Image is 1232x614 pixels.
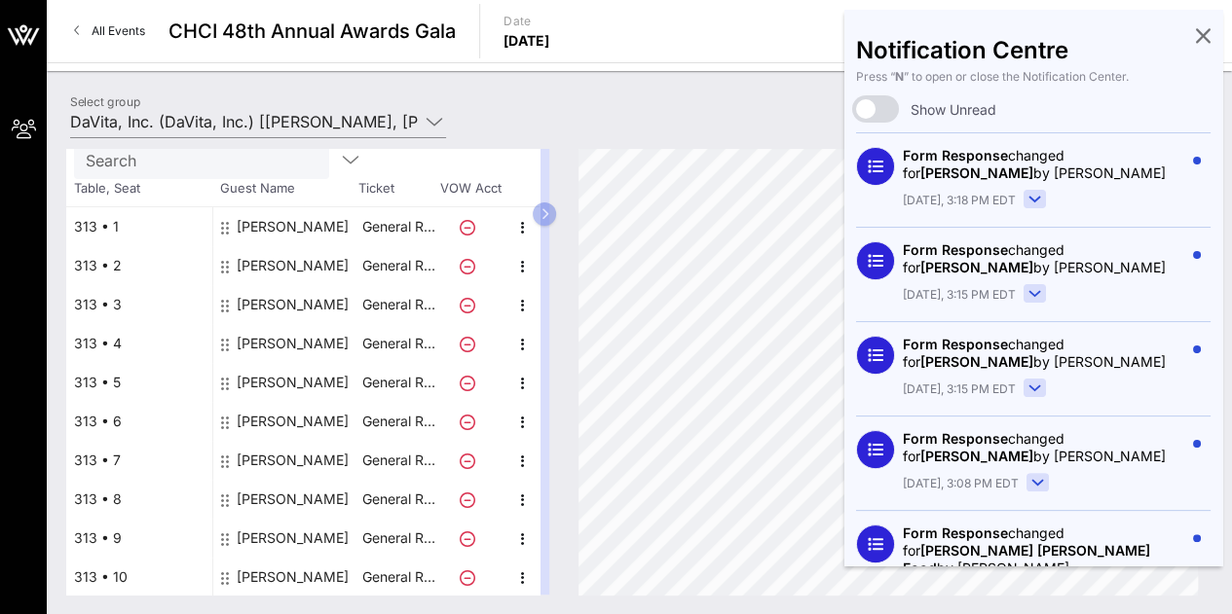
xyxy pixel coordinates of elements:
[359,207,437,246] p: General R…
[237,363,349,402] div: John Weber
[903,430,1183,465] div: changed for by [PERSON_NAME]
[903,380,1016,398] span: [DATE], 3:15 PM EDT
[358,179,436,199] span: Ticket
[359,285,437,324] p: General R…
[66,363,212,402] div: 313 • 5
[359,402,437,441] p: General R…
[237,558,349,596] div: Laney O'Shea
[903,430,1008,447] span: Form Response
[92,23,145,38] span: All Events
[237,441,349,480] div: Nisha Thanawala
[237,480,349,519] div: Patricia Ordaz
[359,441,437,480] p: General R…
[436,179,504,199] span: VOW Acct
[237,324,349,363] div: Jazmin Chavez
[903,241,1183,276] div: changed for by [PERSON_NAME]
[920,259,1033,275] span: [PERSON_NAME]
[359,324,437,363] p: General R…
[66,246,212,285] div: 313 • 2
[70,94,140,109] label: Select group
[504,12,550,31] p: Date
[66,441,212,480] div: 313 • 7
[62,16,157,47] a: All Events
[359,363,437,402] p: General R…
[359,480,437,519] p: General R…
[903,336,1008,352] span: Form Response
[66,519,212,558] div: 313 • 9
[168,17,456,46] span: CHCI 48th Annual Awards Gala
[903,147,1183,182] div: changed for by [PERSON_NAME]
[66,285,212,324] div: 313 • 3
[66,324,212,363] div: 313 • 4
[903,147,1008,163] span: Form Response
[856,68,1211,86] div: Press “ ” to open or close the Notification Center.
[359,246,437,285] p: General R…
[237,246,349,285] div: Andy Vargas
[212,179,358,199] span: Guest Name
[903,524,1008,541] span: Form Response
[66,480,212,519] div: 313 • 8
[66,558,212,596] div: 313 • 10
[903,524,1183,577] div: changed for by [PERSON_NAME]
[903,542,1150,576] span: [PERSON_NAME] [PERSON_NAME] Food
[856,41,1211,60] div: Notification Centre
[903,192,1016,209] span: [DATE], 3:18 PM EDT
[895,69,904,84] b: N
[504,31,550,51] p: [DATE]
[903,241,1008,258] span: Form Response
[920,448,1033,464] span: [PERSON_NAME]
[66,402,212,441] div: 313 • 6
[359,558,437,596] p: General R…
[903,286,1016,304] span: [DATE], 3:15 PM EDT
[911,100,996,119] span: Show Unread
[359,519,437,558] p: General R…
[920,353,1033,370] span: [PERSON_NAME]
[920,164,1033,181] span: [PERSON_NAME]
[903,336,1183,371] div: changed for by [PERSON_NAME]
[237,402,349,441] div: Angel Colon-Rivera
[237,207,349,246] div: Leslie Luna
[66,179,212,199] span: Table, Seat
[237,519,349,558] div: Marcus Garza
[66,207,212,246] div: 313 • 1
[903,475,1019,492] span: [DATE], 3:08 PM EDT
[237,285,349,324] div: Antonio Huerta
